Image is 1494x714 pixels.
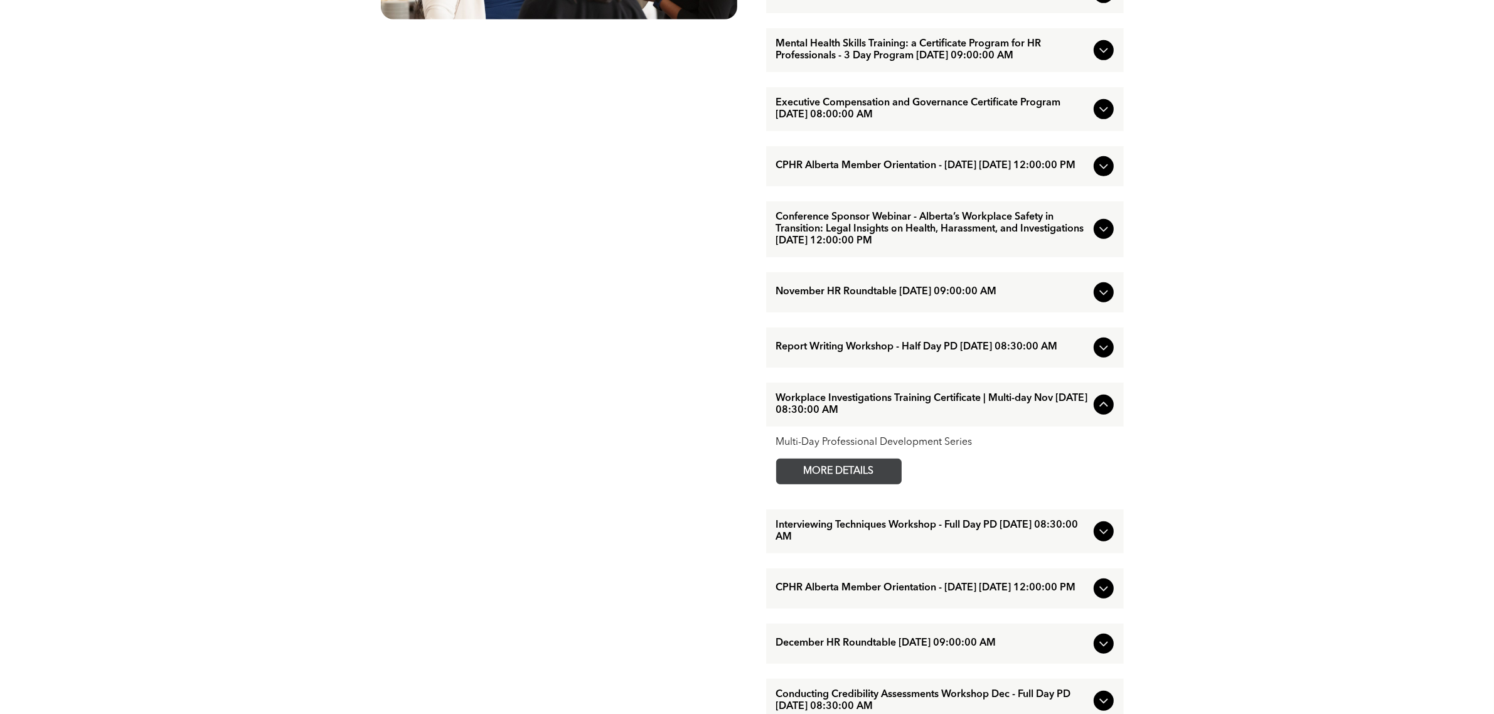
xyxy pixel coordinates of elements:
[776,211,1089,247] span: Conference Sponsor Webinar - Alberta’s Workplace Safety in Transition: Legal Insights on Health, ...
[776,637,1089,649] span: December HR Roundtable [DATE] 09:00:00 AM
[789,459,888,484] span: MORE DETAILS
[776,582,1089,594] span: CPHR Alberta Member Orientation - [DATE] [DATE] 12:00:00 PM
[776,38,1089,62] span: Mental Health Skills Training: a Certificate Program for HR Professionals - 3 Day Program [DATE] ...
[776,689,1089,713] span: Conducting Credibility Assessments Workshop Dec - Full Day PD [DATE] 08:30:00 AM
[776,286,1089,298] span: November HR Roundtable [DATE] 09:00:00 AM
[776,97,1089,121] span: Executive Compensation and Governance Certificate Program [DATE] 08:00:00 AM
[776,437,1114,449] div: Multi-Day Professional Development Series
[776,520,1089,543] span: Interviewing Techniques Workshop - Full Day PD [DATE] 08:30:00 AM
[776,459,902,484] a: MORE DETAILS
[776,393,1089,417] span: Workplace Investigations Training Certificate | Multi-day Nov [DATE] 08:30:00 AM
[776,341,1089,353] span: Report Writing Workshop - Half Day PD [DATE] 08:30:00 AM
[776,160,1089,172] span: CPHR Alberta Member Orientation - [DATE] [DATE] 12:00:00 PM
